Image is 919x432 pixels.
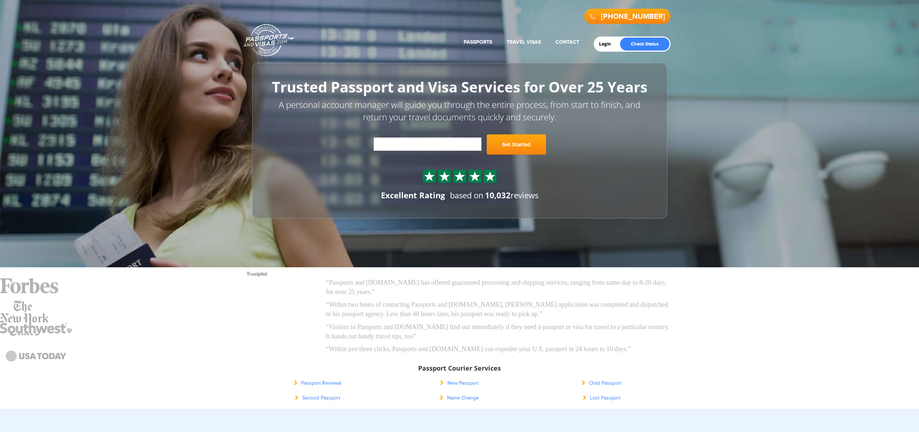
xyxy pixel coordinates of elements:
h3: Passport Courier Services [252,365,667,372]
a: Contact [555,39,579,45]
a: Child Passport [582,380,621,386]
p: A personal account manager will guide you through the entire process, from start to finish, and r... [268,99,651,124]
img: Sprite St [469,171,480,182]
img: Sprite St [485,171,495,182]
h1: Trusted Passport and Visa Services for Over 25 Years [268,79,651,95]
p: “Within just three clicks, Passports and [DOMAIN_NAME] can expedite your U.S. passport in 24 hour... [326,345,673,354]
a: Passports [464,39,492,45]
a: Login [599,41,616,47]
a: Lost Passport [583,395,620,401]
div: Excellent Rating [381,190,445,201]
a: New Passport [440,380,478,386]
img: Sprite St [439,171,450,182]
a: Get Started [487,134,546,155]
a: Passport Renewal [294,380,341,386]
a: Second Passport [295,395,340,401]
a: Travel Visas [507,39,541,45]
a: Passports & [DOMAIN_NAME] [243,24,295,56]
img: Sprite St [424,171,435,182]
a: Trustpilot [247,271,267,277]
img: Sprite St [454,171,465,182]
a: [PHONE_NUMBER] [601,12,665,21]
span: based on [450,190,484,200]
p: “Visitors to Passports and [DOMAIN_NAME] find out immediately if they need a passport or visa for... [326,323,673,341]
strong: 10,032 [485,190,511,200]
span: reviews [485,190,538,200]
p: “Passports and [DOMAIN_NAME] has offered guaranteed processing and shipping services, ranging fro... [326,278,673,297]
a: Name Change [440,395,479,401]
p: “Within two hours of contacting Passports and [DOMAIN_NAME], [PERSON_NAME] application was comple... [326,300,673,319]
a: Check Status [620,38,669,51]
